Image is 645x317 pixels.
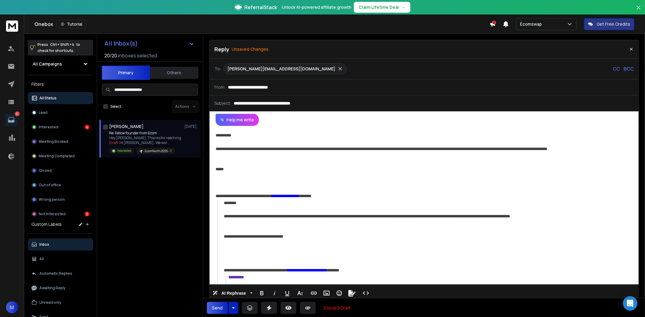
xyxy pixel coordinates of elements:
[184,124,198,129] p: [DATE]
[294,287,306,299] button: More Text
[354,2,410,13] button: Claim Lifetime Deal→
[346,287,358,299] button: Signature
[109,131,181,136] p: Re: Fellow founder from Ecom
[28,80,93,88] h3: Filters
[256,287,268,299] button: Bold (Ctrl+B)
[613,65,620,72] p: CC
[214,45,229,53] p: Reply
[31,221,62,227] h3: Custom Labels
[34,20,490,28] div: Onebox
[28,121,93,133] button: Interested4
[319,302,356,314] button: Discard Draft
[28,282,93,294] button: Awaiting Reply
[118,52,157,59] h3: Inboxes selected
[39,197,65,202] p: Wrong person
[308,287,320,299] button: Insert Link (Ctrl+K)
[28,239,93,251] button: Inbox
[39,110,47,115] p: Lead
[624,65,634,72] p: BCC
[110,104,121,109] label: Select
[109,136,181,140] p: Hey [PERSON_NAME], Thanks for reaching
[282,4,351,10] p: Unlock AI-powered affiliate growth
[28,194,93,206] button: Wrong person
[623,296,637,311] div: Open Intercom Messenger
[232,46,269,52] p: Unsaved Changes
[39,286,66,290] p: Awaiting Reply
[39,183,61,187] p: Out of office
[207,302,228,314] button: Send
[28,253,93,265] button: All
[28,150,93,162] button: Meeting Completed
[39,300,61,305] p: Unread only
[85,212,90,216] div: 2
[104,40,138,46] h1: All Inbox(s)
[220,291,247,296] span: AI Rephrase
[28,208,93,220] button: Not Interested2
[520,21,544,27] p: Ecomswap
[119,140,170,145] span: Hi [PERSON_NAME], We wor ...
[39,154,75,158] p: Meeting Completed
[5,114,17,126] a: 6
[269,287,280,299] button: Italic (Ctrl+I)
[360,287,372,299] button: Code View
[39,96,57,101] p: All Status
[104,52,117,59] span: 20 / 20
[214,100,231,106] p: Subject:
[211,287,254,299] button: AI Rephrase
[37,42,80,54] p: Press to check for shortcuts.
[39,257,44,261] p: All
[117,149,131,153] p: Interested
[15,111,20,116] p: 6
[334,287,345,299] button: Emoticons
[33,61,62,67] h1: All Campaigns
[6,301,18,313] button: M
[109,123,144,130] h1: [PERSON_NAME]
[282,287,293,299] button: Underline (Ctrl+U)
[28,267,93,280] button: Automatic Replies
[214,66,221,72] p: To:
[57,20,86,28] button: Tutorial
[39,168,52,173] p: Closed
[39,271,72,276] p: Automatic Replies
[28,165,93,177] button: Closed
[102,66,150,80] button: Primary
[28,296,93,309] button: Unread only
[39,139,68,144] p: Meeting Booked
[214,84,226,90] p: From:
[244,4,277,11] span: ReferralStack
[597,21,630,27] p: Get Free Credits
[39,125,58,130] p: Interested
[99,37,199,50] button: All Inbox(s)
[28,136,93,148] button: Meeting Booked
[109,140,119,145] span: Draft:
[584,18,634,30] button: Get Free Credits
[321,287,332,299] button: Insert Image (Ctrl+P)
[39,242,49,247] p: Inbox
[216,114,259,126] button: Help me write
[28,107,93,119] button: Lead
[28,58,93,70] button: All Campaigns
[145,149,171,153] p: EcomNorth 2025 - 1
[85,125,90,130] div: 4
[227,66,335,72] p: [PERSON_NAME][EMAIL_ADDRESS][DOMAIN_NAME]
[401,4,406,10] span: →
[28,92,93,104] button: All Status
[39,212,66,216] p: Not Interested
[635,4,643,18] button: Close banner
[28,179,93,191] button: Out of office
[49,41,75,48] span: Ctrl + Shift + k
[150,66,198,79] button: Others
